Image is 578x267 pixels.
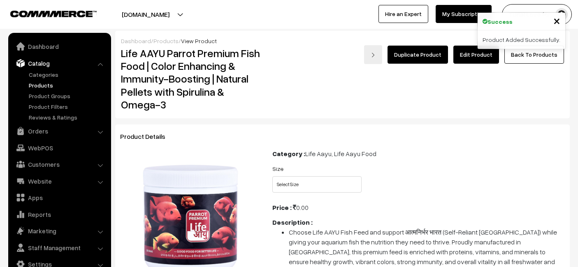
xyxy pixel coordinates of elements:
[555,8,568,21] img: user
[10,174,108,189] a: Website
[181,37,217,44] span: View Product
[453,46,499,64] a: Edit Product
[121,37,151,44] a: Dashboard
[27,92,108,100] a: Product Groups
[553,14,560,27] button: Close
[120,132,175,140] span: Product Details
[272,164,283,173] label: Size
[272,149,565,159] div: Life Aayu, Life Aayu Food
[93,4,198,25] button: [DOMAIN_NAME]
[272,218,313,226] b: Description :
[10,124,108,138] a: Orders
[10,157,108,172] a: Customers
[10,223,108,238] a: Marketing
[153,37,179,44] a: Products
[10,240,108,255] a: Staff Management
[436,5,492,23] a: My Subscription
[388,46,448,64] a: Duplicate Product
[10,8,82,18] a: COMMMERCE
[27,102,108,111] a: Product Filters
[487,17,513,26] strong: Success
[478,30,565,49] div: Product Added Successfully.
[121,47,260,111] h2: Life AAYU Parrot Premium Fish Food | Color Enhancing & Immunity-Boosting | Natural Pellets with S...
[10,207,108,222] a: Reports
[504,46,564,64] a: Back To Products
[502,4,572,25] button: Tunai Love for…
[272,203,292,212] b: Price :
[27,70,108,79] a: Categories
[10,190,108,205] a: Apps
[272,203,565,212] div: 0.00
[10,39,108,54] a: Dashboard
[272,150,305,158] b: Category :
[378,5,428,23] a: Hire an Expert
[10,140,108,155] a: WebPOS
[27,113,108,122] a: Reviews & Ratings
[10,56,108,71] a: Catalog
[371,53,376,58] img: right-arrow.png
[27,81,108,90] a: Products
[10,11,97,17] img: COMMMERCE
[121,37,564,45] div: / /
[553,13,560,28] span: ×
